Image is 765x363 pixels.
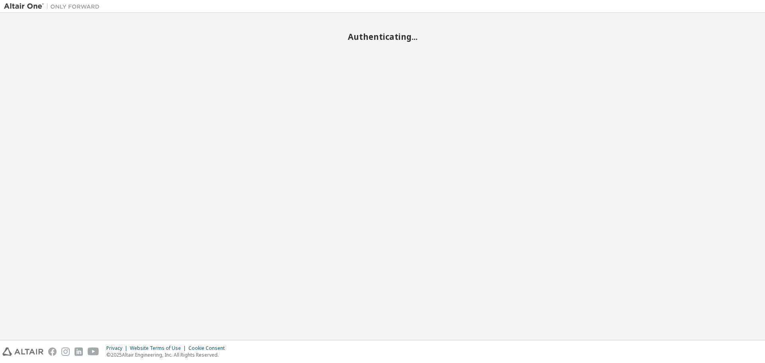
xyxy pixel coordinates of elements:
h2: Authenticating... [4,31,761,42]
div: Website Terms of Use [130,345,188,351]
img: instagram.svg [61,347,70,356]
img: Altair One [4,2,104,10]
div: Privacy [106,345,130,351]
img: linkedin.svg [75,347,83,356]
img: facebook.svg [48,347,57,356]
p: © 2025 Altair Engineering, Inc. All Rights Reserved. [106,351,229,358]
img: altair_logo.svg [2,347,43,356]
div: Cookie Consent [188,345,229,351]
img: youtube.svg [88,347,99,356]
